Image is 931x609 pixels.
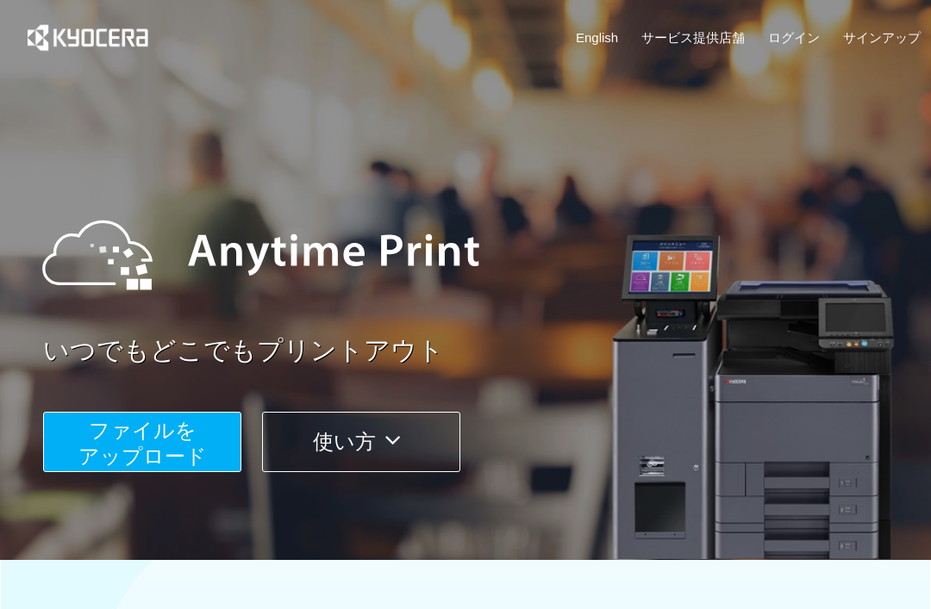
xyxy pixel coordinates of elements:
a: いつでもどこでもプリントアウト [43,332,931,370]
button: ファイルを​​アップロード [43,412,241,472]
a: サインアップ [843,28,921,47]
a: サービス提供店舗 [641,28,745,47]
span: ファイルを ​​アップロード [78,419,207,468]
a: ログイン [768,28,820,47]
a: English [576,28,618,47]
button: 使い方 [262,412,460,472]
